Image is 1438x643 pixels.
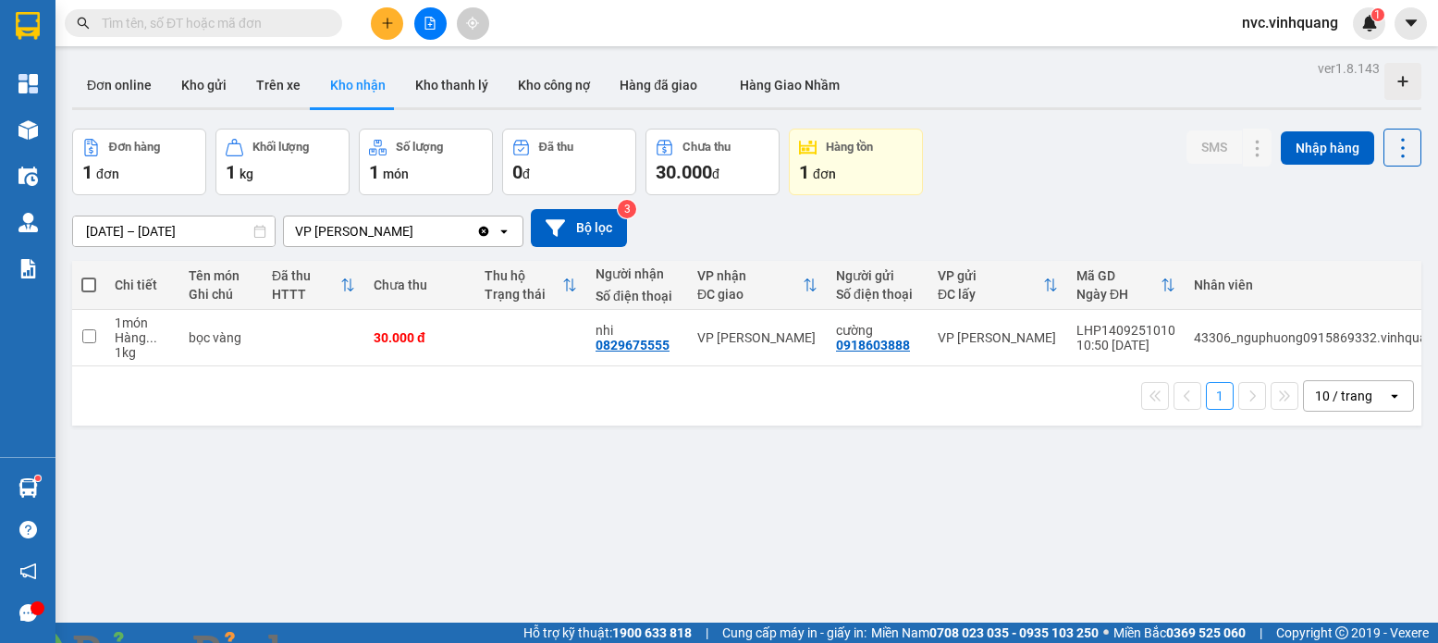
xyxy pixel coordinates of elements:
[18,74,38,93] img: dashboard-icon
[826,141,873,154] div: Hàng tồn
[73,216,275,246] input: Select a date range.
[503,63,605,107] button: Kho công nợ
[72,129,206,195] button: Đơn hàng1đơn
[359,129,493,195] button: Số lượng1món
[18,167,38,186] img: warehouse-icon
[682,141,731,154] div: Chưa thu
[189,268,253,283] div: Tên món
[315,63,400,107] button: Kho nhận
[115,315,170,330] div: 1 món
[1281,131,1374,165] button: Nhập hàng
[1186,130,1242,164] button: SMS
[799,161,809,183] span: 1
[109,141,160,154] div: Đơn hàng
[1374,8,1381,21] span: 1
[712,167,719,181] span: đ
[1318,58,1380,79] div: ver 1.8.143
[424,17,436,30] span: file-add
[1076,323,1175,338] div: LHP1409251010
[96,167,119,181] span: đơn
[240,167,253,181] span: kg
[115,345,170,360] div: 1 kg
[374,330,466,345] div: 30.000 đ
[1403,15,1420,31] span: caret-down
[596,338,670,352] div: 0829675555
[938,287,1043,302] div: ĐC lấy
[697,268,803,283] div: VP nhận
[1384,63,1421,100] div: Tạo kho hàng mới
[928,261,1067,310] th: Toggle SortBy
[102,13,320,33] input: Tìm tên, số ĐT hoặc mã đơn
[722,623,866,643] span: Cung cấp máy in - giấy in:
[72,63,166,107] button: Đơn online
[1103,629,1109,637] span: ⚪️
[18,478,38,498] img: warehouse-icon
[18,213,38,232] img: warehouse-icon
[612,625,692,640] strong: 1900 633 818
[706,623,708,643] span: |
[263,261,364,310] th: Toggle SortBy
[272,268,340,283] div: Đã thu
[836,287,919,302] div: Số điện thoại
[115,330,170,345] div: Hàng thông thường
[146,330,157,345] span: ...
[16,12,40,40] img: logo-vxr
[414,7,447,40] button: file-add
[1113,623,1246,643] span: Miền Bắc
[215,129,350,195] button: Khối lượng1kg
[381,17,394,30] span: plus
[523,623,692,643] span: Hỗ trợ kỹ thuật:
[1166,625,1246,640] strong: 0369 525 060
[836,323,919,338] div: cường
[1387,389,1402,403] svg: open
[522,167,530,181] span: đ
[371,7,403,40] button: plus
[531,209,627,247] button: Bộ lọc
[166,63,241,107] button: Kho gửi
[1076,268,1161,283] div: Mã GD
[415,222,417,241] input: Selected VP Nguyễn Văn Cừ.
[272,287,340,302] div: HTTT
[18,120,38,140] img: warehouse-icon
[1076,287,1161,302] div: Ngày ĐH
[1361,15,1378,31] img: icon-new-feature
[295,222,413,241] div: VP [PERSON_NAME]
[457,7,489,40] button: aim
[596,266,679,281] div: Người nhận
[1315,387,1372,405] div: 10 / trang
[241,63,315,107] button: Trên xe
[813,167,836,181] span: đơn
[688,261,827,310] th: Toggle SortBy
[789,129,923,195] button: Hàng tồn1đơn
[82,161,92,183] span: 1
[596,323,679,338] div: nhi
[19,563,37,580] span: notification
[374,278,466,292] div: Chưa thu
[1076,338,1175,352] div: 10:50 [DATE]
[383,167,409,181] span: món
[189,330,253,345] div: bọc vàng
[618,200,636,218] sup: 3
[740,78,840,93] span: Hàng Giao Nhầm
[497,224,511,239] svg: open
[19,521,37,538] span: question-circle
[19,604,37,622] span: message
[485,268,562,283] div: Thu hộ
[605,63,712,107] button: Hàng đã giao
[697,330,817,345] div: VP [PERSON_NAME]
[189,287,253,302] div: Ghi chú
[400,63,503,107] button: Kho thanh lý
[938,268,1043,283] div: VP gửi
[502,129,636,195] button: Đã thu0đ
[1206,382,1234,410] button: 1
[1260,623,1262,643] span: |
[836,338,910,352] div: 0918603888
[645,129,780,195] button: Chưa thu30.000đ
[929,625,1099,640] strong: 0708 023 035 - 0935 103 250
[226,161,236,183] span: 1
[77,17,90,30] span: search
[836,268,919,283] div: Người gửi
[369,161,379,183] span: 1
[115,278,170,292] div: Chi tiết
[35,476,41,481] sup: 1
